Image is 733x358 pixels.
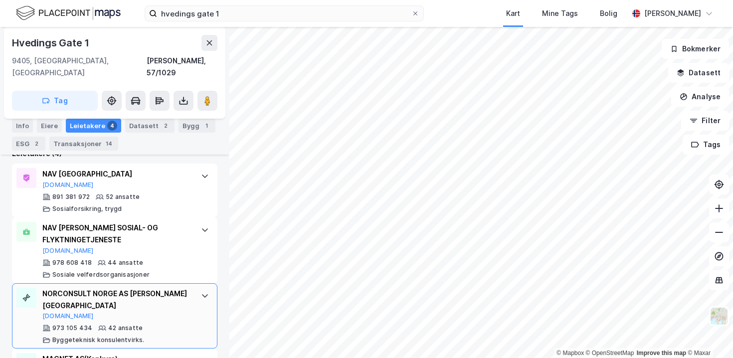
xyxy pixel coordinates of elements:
div: [PERSON_NAME], 57/1029 [147,55,217,79]
div: 2 [161,121,171,131]
button: Analyse [671,87,729,107]
button: [DOMAIN_NAME] [42,181,94,189]
div: Leietakere [66,119,121,133]
div: Sosiale velferdsorganisasjoner [52,271,150,279]
button: Tag [12,91,98,111]
button: [DOMAIN_NAME] [42,312,94,320]
div: NORCONSULT NORGE AS [PERSON_NAME][GEOGRAPHIC_DATA] [42,288,191,312]
button: Tags [683,135,729,155]
div: 1 [201,121,211,131]
button: [DOMAIN_NAME] [42,247,94,255]
button: Bokmerker [662,39,729,59]
img: Z [710,307,729,326]
div: 2 [31,139,41,149]
div: 973 105 434 [52,324,92,332]
div: NAV [PERSON_NAME] SOSIAL- OG FLYKTNINGETJENESTE [42,222,191,246]
div: 9405, [GEOGRAPHIC_DATA], [GEOGRAPHIC_DATA] [12,55,147,79]
a: Improve this map [637,350,686,357]
div: Bolig [600,7,617,19]
div: Sosialforsikring, trygd [52,205,122,213]
div: Transaksjoner [49,137,118,151]
div: 4 [107,121,117,131]
div: 14 [104,139,114,149]
div: Mine Tags [542,7,578,19]
div: 978 608 418 [52,259,92,267]
div: Byggeteknisk konsulentvirks. [52,336,145,344]
button: Filter [681,111,729,131]
div: Hvedings Gate 1 [12,35,91,51]
div: NAV [GEOGRAPHIC_DATA] [42,168,191,180]
a: Mapbox [556,350,584,357]
div: [PERSON_NAME] [644,7,701,19]
div: Kontrollprogram for chat [683,310,733,358]
div: Datasett [125,119,175,133]
div: Eiere [37,119,62,133]
div: 891 381 972 [52,193,90,201]
div: ESG [12,137,45,151]
img: logo.f888ab2527a4732fd821a326f86c7f29.svg [16,4,121,22]
div: Bygg [179,119,215,133]
div: 44 ansatte [108,259,143,267]
div: Info [12,119,33,133]
div: Kart [506,7,520,19]
iframe: Chat Widget [683,310,733,358]
input: Søk på adresse, matrikkel, gårdeiere, leietakere eller personer [157,6,411,21]
div: 52 ansatte [106,193,140,201]
button: Datasett [668,63,729,83]
div: 42 ansatte [108,324,143,332]
a: OpenStreetMap [586,350,634,357]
